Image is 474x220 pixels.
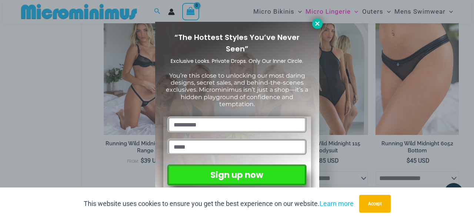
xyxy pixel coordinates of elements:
span: Exclusive Looks. Private Drops. Only Our Inner Circle. [171,57,303,65]
button: Accept [359,195,391,213]
p: This website uses cookies to ensure you get the best experience on our website. [84,198,354,209]
button: Sign up now [167,165,306,186]
button: Close [312,18,323,29]
span: You’re this close to unlocking our most daring designs, secret sales, and behind-the-scenes exclu... [166,72,308,108]
span: “The Hottest Styles You’ve Never Seen” [174,32,300,54]
a: Learn more [320,200,354,207]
